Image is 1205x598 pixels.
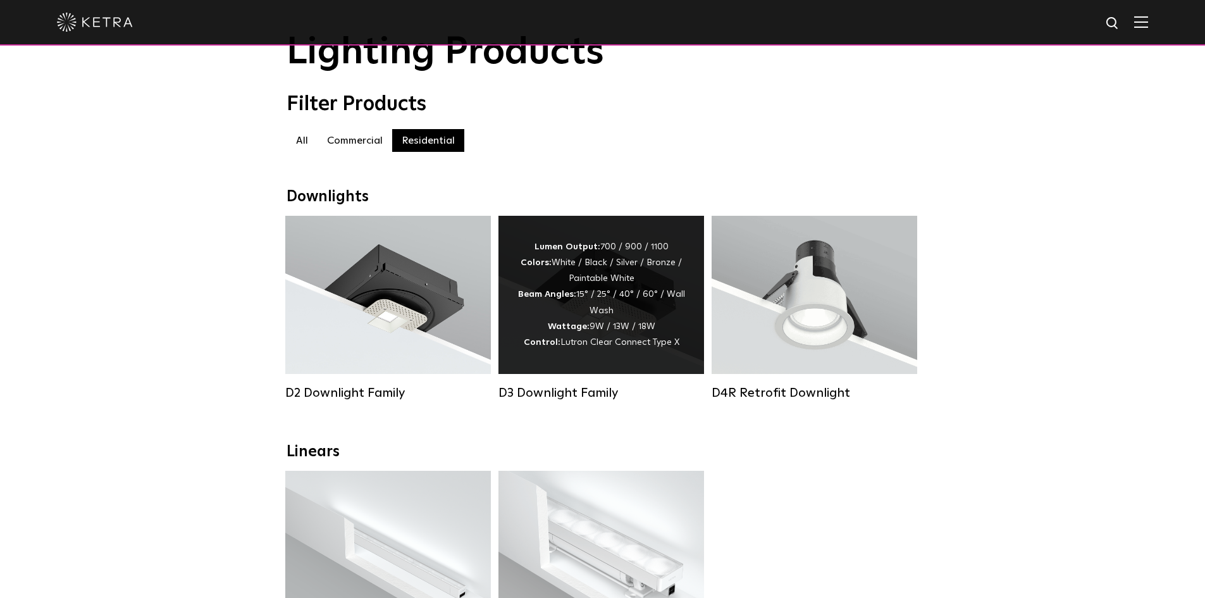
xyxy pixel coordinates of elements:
strong: Control: [524,338,560,347]
div: Downlights [287,188,919,206]
div: 700 / 900 / 1100 White / Black / Silver / Bronze / Paintable White 15° / 25° / 40° / 60° / Wall W... [517,239,685,351]
img: ketra-logo-2019-white [57,13,133,32]
a: D3 Downlight Family Lumen Output:700 / 900 / 1100Colors:White / Black / Silver / Bronze / Paintab... [498,216,704,401]
a: D4R Retrofit Downlight Lumen Output:800Colors:White / BlackBeam Angles:15° / 25° / 40° / 60°Watta... [712,216,917,401]
strong: Colors: [521,258,552,267]
div: D2 Downlight Family [285,385,491,401]
div: D3 Downlight Family [498,385,704,401]
label: All [287,129,318,152]
div: D4R Retrofit Downlight [712,385,917,401]
strong: Lumen Output: [535,242,600,251]
div: Linears [287,443,919,461]
label: Commercial [318,129,392,152]
strong: Wattage: [548,322,590,331]
span: Lighting Products [287,34,604,72]
strong: Beam Angles: [518,290,576,299]
label: Residential [392,129,464,152]
img: Hamburger%20Nav.svg [1134,16,1148,28]
a: D2 Downlight Family Lumen Output:1200Colors:White / Black / Gloss Black / Silver / Bronze / Silve... [285,216,491,401]
img: search icon [1105,16,1121,32]
div: Filter Products [287,92,919,116]
span: Lutron Clear Connect Type X [560,338,679,347]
